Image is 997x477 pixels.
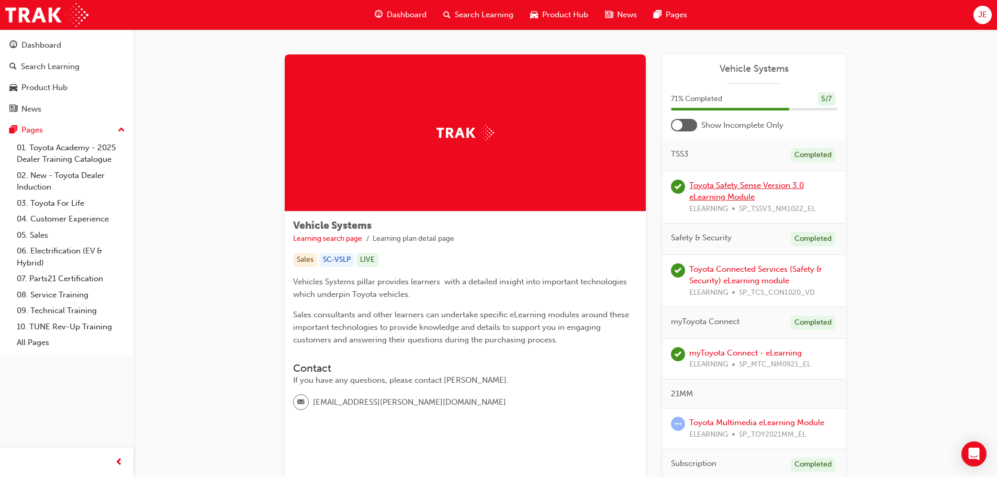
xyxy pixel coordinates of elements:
[597,4,645,26] a: news-iconNews
[9,62,17,72] span: search-icon
[13,243,129,271] a: 06. Electrification (EV & Hybrid)
[689,348,802,358] a: myToyota Connect - eLearning
[542,9,588,21] span: Product Hub
[689,359,728,371] span: ELEARNING
[739,203,815,215] span: SP_TSSV3_NM1022_EL
[9,83,17,93] span: car-icon
[21,61,80,73] div: Search Learning
[13,211,129,227] a: 04. Customer Experience
[436,125,494,141] img: Trak
[387,9,427,21] span: Dashboard
[791,458,835,472] div: Completed
[671,316,740,328] span: myToyota Connect
[689,418,824,427] a: Toyota Multimedia eLearning Module
[9,41,17,50] span: guage-icon
[689,264,822,286] a: Toyota Connected Services (Safety & Security) eLearning module
[115,456,123,469] span: prev-icon
[817,92,835,106] div: 5 / 7
[605,8,613,21] span: news-icon
[293,219,372,231] span: Vehicle Systems
[13,335,129,351] a: All Pages
[791,316,835,330] div: Completed
[671,388,693,400] span: 21MM
[9,105,17,114] span: news-icon
[293,234,362,243] a: Learning search page
[13,303,129,319] a: 09. Technical Training
[375,8,383,21] span: guage-icon
[522,4,597,26] a: car-iconProduct Hub
[4,57,129,76] a: Search Learning
[435,4,522,26] a: search-iconSearch Learning
[689,181,804,202] a: Toyota Safety Sense Version 3.0 eLearning Module
[671,232,732,244] span: Safety & Security
[313,396,506,408] span: [EMAIL_ADDRESS][PERSON_NAME][DOMAIN_NAME]
[21,82,68,94] div: Product Hub
[671,63,837,75] a: Vehicle Systems
[671,148,689,160] span: TSS3
[21,39,61,51] div: Dashboard
[961,441,987,467] div: Open Intercom Messenger
[671,93,722,105] span: 71 % Completed
[5,3,88,27] img: Trak
[443,8,451,21] span: search-icon
[4,120,129,140] button: Pages
[21,124,43,136] div: Pages
[13,319,129,335] a: 10. TUNE Rev-Up Training
[13,271,129,287] a: 07. Parts21 Certification
[671,347,685,361] span: learningRecordVerb_PASS-icon
[293,277,629,299] span: Vehicles Systems pillar provides learners with a detailed insight into important technologies whi...
[978,9,987,21] span: JE
[739,429,806,441] span: SP_TOY2021MM_EL
[9,126,17,135] span: pages-icon
[293,362,637,374] h3: Contact
[297,396,305,409] span: email-icon
[671,263,685,278] span: learningRecordVerb_PASS-icon
[666,9,687,21] span: Pages
[13,195,129,212] a: 03. Toyota For Life
[791,148,835,162] div: Completed
[671,458,716,470] span: Subscription
[319,253,354,267] div: SC-VSLP
[13,140,129,168] a: 01. Toyota Academy - 2025 Dealer Training Catalogue
[689,287,728,299] span: ELEARNING
[973,6,992,24] button: JE
[654,8,662,21] span: pages-icon
[293,374,637,386] div: If you have any questions, please contact [PERSON_NAME].
[4,99,129,119] a: News
[671,180,685,194] span: learningRecordVerb_PASS-icon
[530,8,538,21] span: car-icon
[13,287,129,303] a: 08. Service Training
[293,310,631,345] span: Sales consultants and other learners can undertake specific eLearning modules around these import...
[118,124,125,137] span: up-icon
[4,34,129,120] button: DashboardSearch LearningProduct HubNews
[373,233,454,245] li: Learning plan detail page
[4,78,129,97] a: Product Hub
[13,168,129,195] a: 02. New - Toyota Dealer Induction
[739,359,811,371] span: SP_MTC_NM0921_EL
[689,203,728,215] span: ELEARNING
[701,119,783,131] span: Show Incomplete Only
[366,4,435,26] a: guage-iconDashboard
[739,287,815,299] span: SP_TCS_CON1020_VD
[455,9,513,21] span: Search Learning
[671,417,685,431] span: learningRecordVerb_ATTEMPT-icon
[293,253,317,267] div: Sales
[21,103,41,115] div: News
[689,429,728,441] span: ELEARNING
[617,9,637,21] span: News
[4,36,129,55] a: Dashboard
[13,227,129,243] a: 05. Sales
[791,232,835,246] div: Completed
[356,253,378,267] div: LIVE
[645,4,696,26] a: pages-iconPages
